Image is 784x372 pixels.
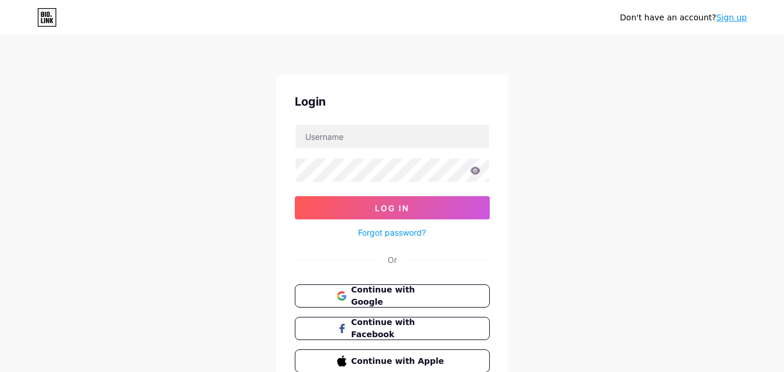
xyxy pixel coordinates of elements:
[351,284,447,308] span: Continue with Google
[375,203,409,213] span: Log In
[388,254,397,266] div: Or
[351,355,447,367] span: Continue with Apple
[716,13,747,22] a: Sign up
[295,125,489,148] input: Username
[295,317,490,340] button: Continue with Facebook
[351,316,447,341] span: Continue with Facebook
[620,12,747,24] div: Don't have an account?
[295,93,490,110] div: Login
[295,196,490,219] button: Log In
[358,226,426,239] a: Forgot password?
[295,284,490,308] button: Continue with Google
